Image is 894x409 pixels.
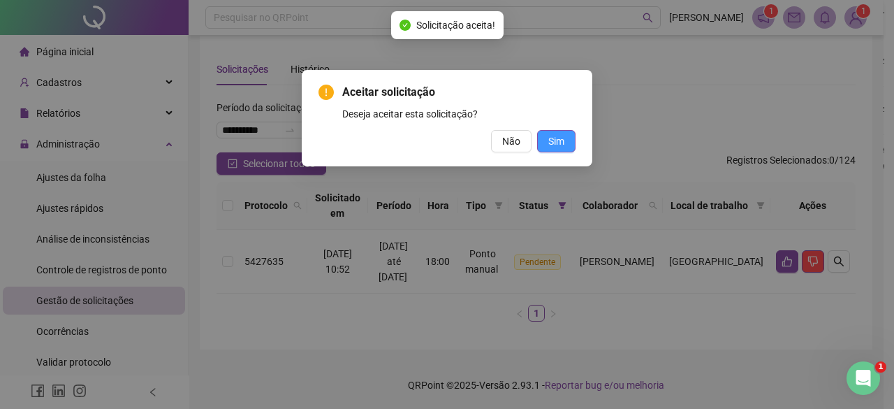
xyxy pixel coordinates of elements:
span: exclamation-circle [318,85,334,100]
div: Deseja aceitar esta solicitação? [342,106,576,122]
iframe: Intercom live chat [847,361,880,395]
button: Sim [537,130,576,152]
span: Não [502,134,520,149]
button: Não [491,130,532,152]
span: 1 [875,361,886,373]
span: Aceitar solicitação [342,84,576,101]
span: Sim [548,134,564,149]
